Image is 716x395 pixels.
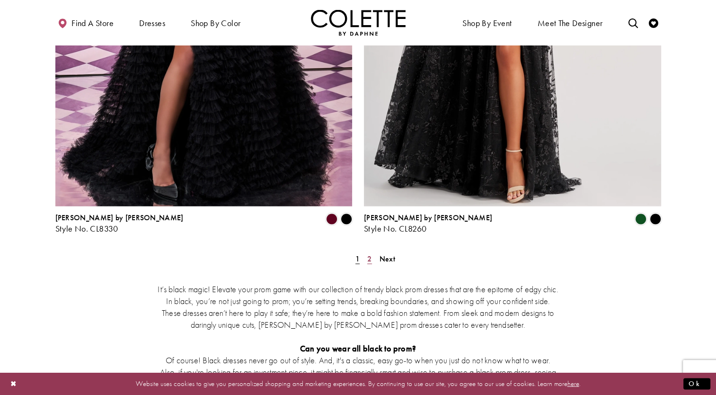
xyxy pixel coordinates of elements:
[311,9,406,36] img: Colette by Daphne
[646,9,661,36] a: Check Wishlist
[71,18,114,28] span: Find a store
[377,251,398,265] a: Next Page
[300,342,416,353] strong: Can you wear all black to prom?
[538,18,603,28] span: Meet the designer
[683,378,710,390] button: Submit Dialog
[462,18,512,28] span: Shop By Event
[55,9,116,36] a: Find a store
[380,253,395,263] span: Next
[650,213,661,224] i: Black
[139,18,165,28] span: Dresses
[635,213,646,224] i: Evergreen
[460,9,514,36] span: Shop By Event
[326,213,337,224] i: Bordeaux
[341,213,352,224] i: Black
[367,253,371,263] span: 2
[355,253,360,263] span: 1
[311,9,406,36] a: Visit Home Page
[157,283,559,330] p: It’s black magic! Elevate your prom game with our collection of trendy black prom dresses that ar...
[535,9,605,36] a: Meet the designer
[353,251,362,265] span: Current Page
[626,9,640,36] a: Toggle search
[364,251,374,265] a: Page 2
[137,9,168,36] span: Dresses
[55,213,184,233] div: Colette by Daphne Style No. CL8330
[68,377,648,390] p: Website uses cookies to give you personalized shopping and marketing experiences. By continuing t...
[364,213,492,233] div: Colette by Daphne Style No. CL8260
[6,376,22,392] button: Close Dialog
[364,223,426,233] span: Style No. CL8260
[364,212,492,222] span: [PERSON_NAME] by [PERSON_NAME]
[188,9,243,36] span: Shop by color
[55,223,118,233] span: Style No. CL8330
[191,18,240,28] span: Shop by color
[567,379,579,388] a: here
[55,212,184,222] span: [PERSON_NAME] by [PERSON_NAME]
